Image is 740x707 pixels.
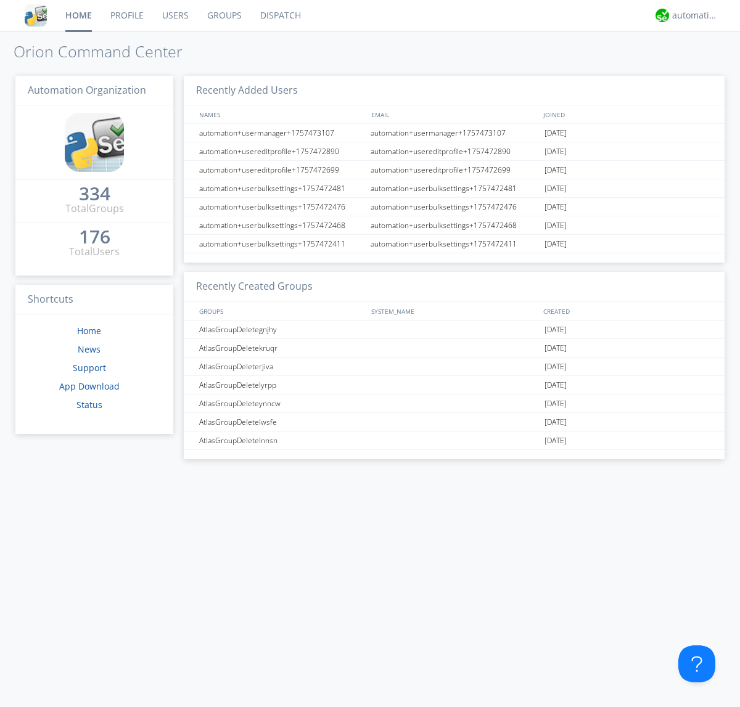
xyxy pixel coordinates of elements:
[196,142,367,160] div: automation+usereditprofile+1757472890
[184,142,725,161] a: automation+usereditprofile+1757472890automation+usereditprofile+1757472890[DATE]
[368,161,541,179] div: automation+usereditprofile+1757472699
[196,161,367,179] div: automation+usereditprofile+1757472699
[196,394,367,412] div: AtlasGroupDeleteynncw
[545,394,567,413] span: [DATE]
[545,321,567,339] span: [DATE]
[196,216,367,234] div: automation+userbulksettings+1757472468
[184,321,725,339] a: AtlasGroupDeletegnjhy[DATE]
[368,216,541,234] div: automation+userbulksettings+1757472468
[368,142,541,160] div: automation+usereditprofile+1757472890
[540,105,713,123] div: JOINED
[79,231,110,243] div: 176
[545,413,567,431] span: [DATE]
[69,245,120,259] div: Total Users
[368,124,541,142] div: automation+usermanager+1757473107
[59,380,120,392] a: App Download
[196,235,367,253] div: automation+userbulksettings+1757472411
[368,179,541,197] div: automation+userbulksettings+1757472481
[368,198,541,216] div: automation+userbulksettings+1757472476
[15,285,173,315] h3: Shortcuts
[196,431,367,449] div: AtlasGroupDeletelnnsn
[196,105,365,123] div: NAMES
[79,187,110,202] a: 334
[672,9,718,22] div: automation+atlas
[545,431,567,450] span: [DATE]
[656,9,669,22] img: d2d01cd9b4174d08988066c6d424eccd
[184,216,725,235] a: automation+userbulksettings+1757472468automation+userbulksettings+1757472468[DATE]
[184,76,725,106] h3: Recently Added Users
[196,358,367,375] div: AtlasGroupDeleterjiva
[368,235,541,253] div: automation+userbulksettings+1757472411
[196,321,367,338] div: AtlasGroupDeletegnjhy
[196,376,367,394] div: AtlasGroupDeletelyrpp
[196,179,367,197] div: automation+userbulksettings+1757472481
[184,376,725,394] a: AtlasGroupDeletelyrpp[DATE]
[184,198,725,216] a: automation+userbulksettings+1757472476automation+userbulksettings+1757472476[DATE]
[196,124,367,142] div: automation+usermanager+1757473107
[73,362,106,374] a: Support
[184,358,725,376] a: AtlasGroupDeleterjiva[DATE]
[79,231,110,245] a: 176
[65,113,124,172] img: cddb5a64eb264b2086981ab96f4c1ba7
[76,399,102,411] a: Status
[184,272,725,302] h3: Recently Created Groups
[196,198,367,216] div: automation+userbulksettings+1757472476
[28,83,146,97] span: Automation Organization
[65,202,124,216] div: Total Groups
[196,339,367,357] div: AtlasGroupDeletekruqr
[545,339,567,358] span: [DATE]
[368,105,540,123] div: EMAIL
[184,161,725,179] a: automation+usereditprofile+1757472699automation+usereditprofile+1757472699[DATE]
[184,394,725,413] a: AtlasGroupDeleteynncw[DATE]
[184,431,725,450] a: AtlasGroupDeletelnnsn[DATE]
[184,179,725,198] a: automation+userbulksettings+1757472481automation+userbulksettings+1757472481[DATE]
[184,124,725,142] a: automation+usermanager+1757473107automation+usermanager+1757473107[DATE]
[184,413,725,431] a: AtlasGroupDeletelwsfe[DATE]
[545,358,567,376] span: [DATE]
[368,302,540,320] div: SYSTEM_NAME
[678,645,715,682] iframe: Toggle Customer Support
[77,325,101,337] a: Home
[545,124,567,142] span: [DATE]
[545,216,567,235] span: [DATE]
[184,339,725,358] a: AtlasGroupDeletekruqr[DATE]
[196,302,365,320] div: GROUPS
[25,4,47,27] img: cddb5a64eb264b2086981ab96f4c1ba7
[79,187,110,200] div: 334
[78,343,101,355] a: News
[545,142,567,161] span: [DATE]
[545,376,567,394] span: [DATE]
[196,413,367,431] div: AtlasGroupDeletelwsfe
[540,302,713,320] div: CREATED
[545,179,567,198] span: [DATE]
[184,235,725,253] a: automation+userbulksettings+1757472411automation+userbulksettings+1757472411[DATE]
[545,235,567,253] span: [DATE]
[545,161,567,179] span: [DATE]
[545,198,567,216] span: [DATE]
